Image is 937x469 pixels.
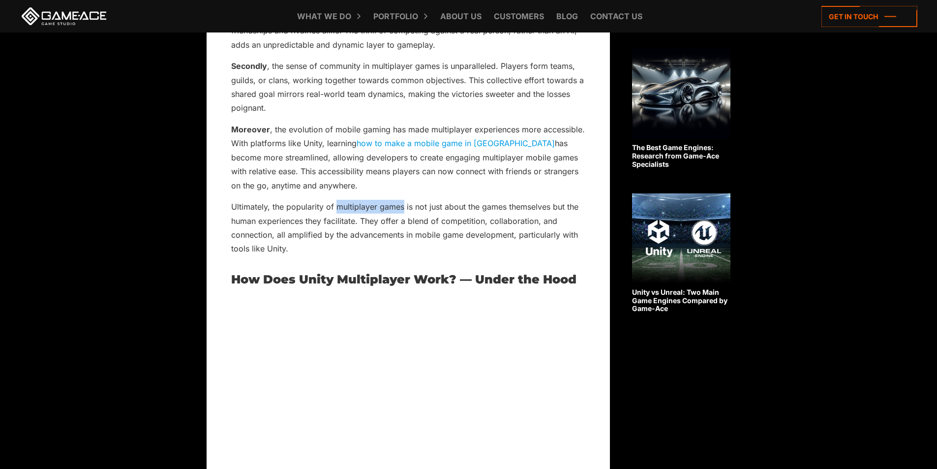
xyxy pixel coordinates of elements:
[357,138,555,148] a: how to make a mobile game in [GEOGRAPHIC_DATA]
[231,125,270,134] strong: Moreover
[632,193,730,313] a: Unity vs Unreal: Two Main Game Engines Compared by Game-Ace
[231,61,267,71] strong: Secondly
[231,200,585,256] p: Ultimately, the popularity of multiplayer games is not just about the games themselves but the hu...
[231,273,585,286] h2: How Does Unity Multiplayer Work? — Under the Hood
[632,193,730,283] img: Related
[632,49,730,139] img: Related
[821,6,917,27] a: Get in touch
[231,59,585,115] p: , the sense of community in multiplayer games is unparalleled. Players form teams, guilds, or cla...
[231,123,585,192] p: , the evolution of mobile gaming has made multiplayer experiences more accessible. With platforms...
[632,49,730,168] a: The Best Game Engines: Research from Game-Ace Specialists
